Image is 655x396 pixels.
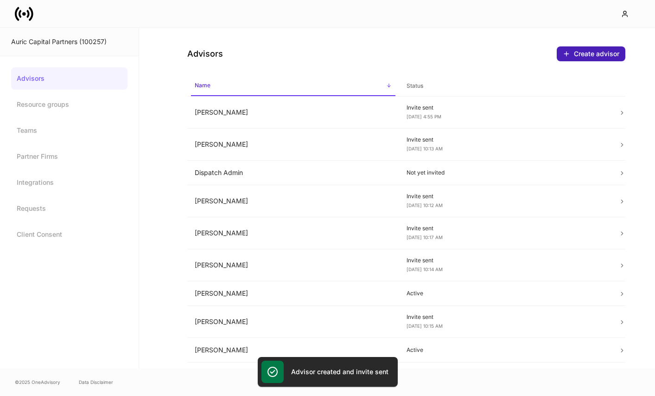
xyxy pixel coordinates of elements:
[407,313,604,321] p: Invite sent
[407,257,604,264] p: Invite sent
[11,67,127,90] a: Advisors
[407,136,604,143] p: Invite sent
[187,97,399,129] td: [PERSON_NAME]
[11,93,127,116] a: Resource groups
[403,77,607,96] span: Status
[187,48,223,59] h4: Advisors
[407,234,443,240] span: [DATE] 10:17 AM
[187,338,399,363] td: [PERSON_NAME]
[11,145,127,168] a: Partner Firms
[407,346,604,354] p: Active
[11,171,127,194] a: Integrations
[195,81,210,90] h6: Name
[407,104,604,111] p: Invite sent
[407,114,441,119] span: [DATE] 4:55 PM
[15,378,60,386] span: © 2025 OneAdvisory
[187,281,399,306] td: [PERSON_NAME]
[407,202,443,208] span: [DATE] 10:12 AM
[187,217,399,249] td: [PERSON_NAME]
[291,367,388,377] h5: Advisor created and invite sent
[11,37,127,46] div: Auric Capital Partners (100257)
[407,146,443,151] span: [DATE] 10:13 AM
[407,169,604,176] p: Not yet invited
[407,225,604,232] p: Invite sent
[187,129,399,161] td: [PERSON_NAME]
[187,185,399,217] td: [PERSON_NAME]
[187,306,399,338] td: [PERSON_NAME]
[187,363,399,395] td: [PERSON_NAME]
[187,161,399,185] td: Dispatch Admin
[11,119,127,142] a: Teams
[407,193,604,200] p: Invite sent
[11,223,127,246] a: Client Consent
[187,249,399,281] td: [PERSON_NAME]
[407,266,443,272] span: [DATE] 10:14 AM
[191,76,395,96] span: Name
[79,378,113,386] a: Data Disclaimer
[557,46,625,61] button: Create advisor
[574,49,619,58] div: Create advisor
[407,290,604,297] p: Active
[407,81,423,90] h6: Status
[11,197,127,220] a: Requests
[407,323,443,329] span: [DATE] 10:15 AM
